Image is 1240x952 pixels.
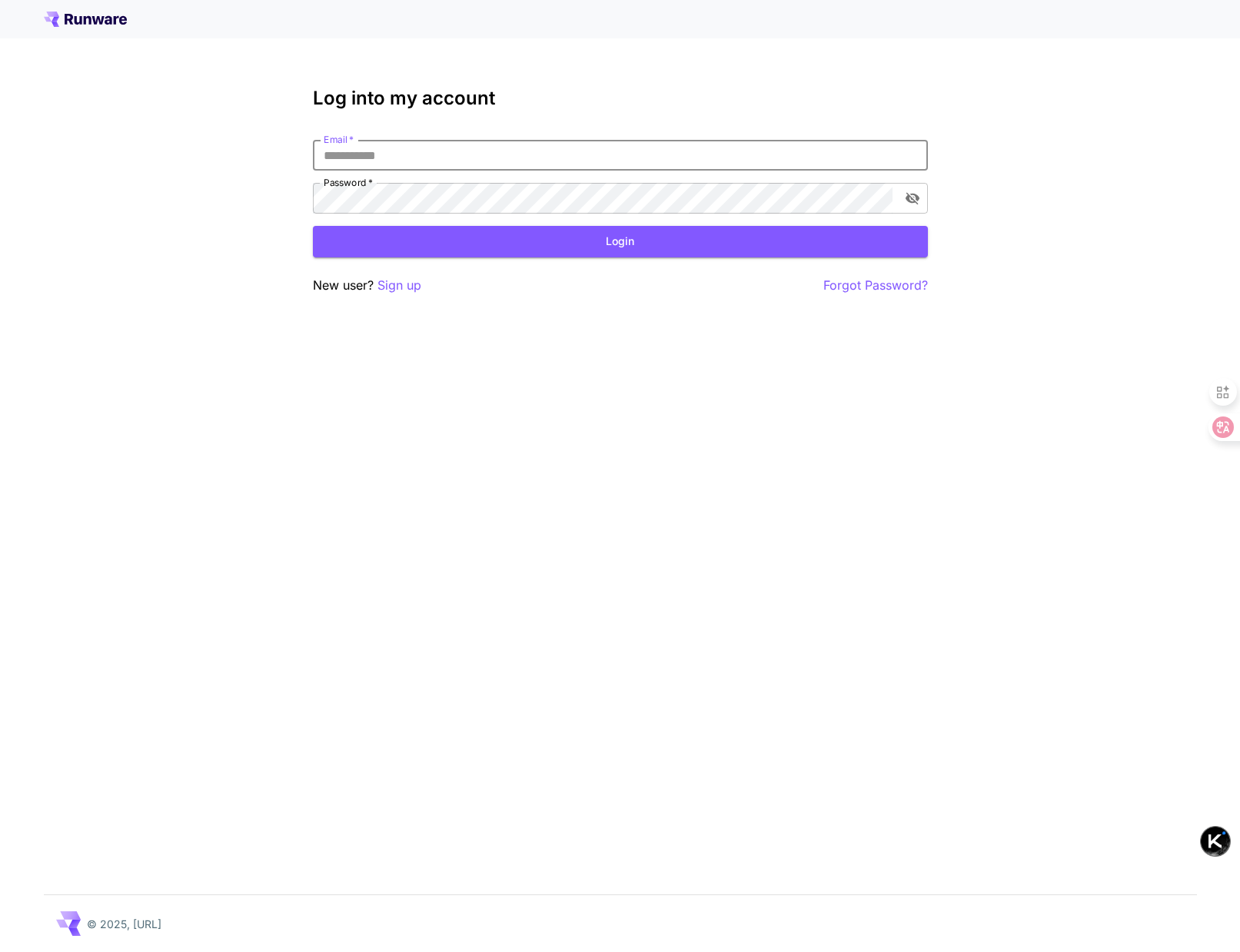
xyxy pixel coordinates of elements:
[313,88,928,109] h3: Log into my account
[823,276,928,295] button: Forgot Password?
[899,184,926,212] button: toggle password visibility
[87,916,161,932] p: © 2025, [URL]
[377,276,421,295] button: Sign up
[313,226,928,257] button: Login
[324,176,373,189] label: Password
[324,133,354,146] label: Email
[313,276,421,295] p: New user?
